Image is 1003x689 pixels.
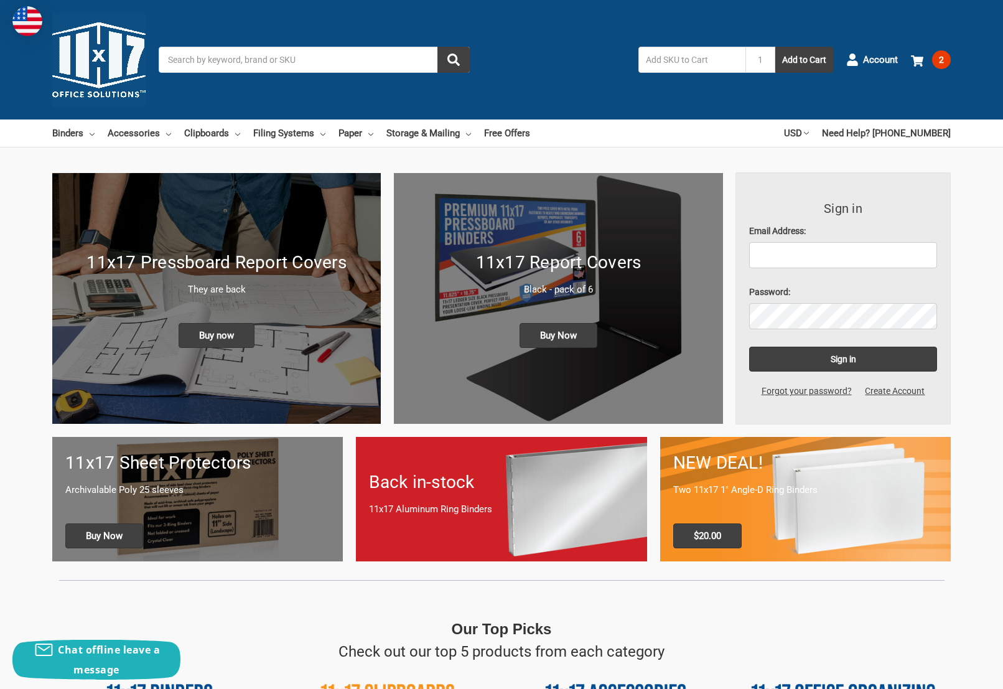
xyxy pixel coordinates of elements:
[65,483,330,497] p: Archivalable Poly 25 sleeves
[338,640,665,663] p: Check out our top 5 products from each category
[179,323,254,348] span: Buy now
[65,250,368,276] h1: 11x17 Pressboard Report Covers
[911,44,951,76] a: 2
[52,173,381,424] a: New 11x17 Pressboard Binders 11x17 Pressboard Report Covers They are back Buy now
[253,120,325,147] a: Filing Systems
[52,120,95,147] a: Binders
[784,120,809,147] a: USD
[394,173,722,424] a: 11x17 Report Covers 11x17 Report Covers Black - pack of 6 Buy Now
[932,50,951,69] span: 2
[407,283,709,297] p: Black - pack of 6
[12,6,42,36] img: duty and tax information for United States
[749,225,938,238] label: Email Address:
[369,502,633,517] p: 11x17 Aluminum Ring Binders
[65,450,330,476] h1: 11x17 Sheet Protectors
[638,47,745,73] input: Add SKU to Cart
[484,120,530,147] a: Free Offers
[822,120,951,147] a: Need Help? [PHONE_NUMBER]
[859,385,932,398] a: Create Account
[673,523,742,548] span: $20.00
[749,199,938,218] h3: Sign in
[755,385,859,398] a: Forgot your password?
[159,47,470,73] input: Search by keyword, brand or SKU
[52,173,381,424] img: New 11x17 Pressboard Binders
[184,120,240,147] a: Clipboards
[407,250,709,276] h1: 11x17 Report Covers
[863,53,898,67] span: Account
[65,523,143,548] span: Buy Now
[386,120,471,147] a: Storage & Mailing
[12,640,180,680] button: Chat offline leave a message
[775,47,833,73] button: Add to Cart
[673,450,938,476] h1: NEW DEAL!
[673,483,938,497] p: Two 11x17 1" Angle-D Ring Binders
[52,437,343,561] a: 11x17 sheet protectors 11x17 Sheet Protectors Archivalable Poly 25 sleeves Buy Now
[749,286,938,299] label: Password:
[58,643,160,677] span: Chat offline leave a message
[452,618,552,640] p: Our Top Picks
[749,347,938,372] input: Sign in
[52,13,146,106] img: 11x17.com
[65,283,368,297] p: They are back
[338,120,373,147] a: Paper
[369,469,633,495] h1: Back in-stock
[394,173,722,424] img: 11x17 Report Covers
[520,323,597,348] span: Buy Now
[108,120,171,147] a: Accessories
[660,437,951,561] a: 11x17 Binder 2-pack only $20.00 NEW DEAL! Two 11x17 1" Angle-D Ring Binders $20.00
[846,44,898,76] a: Account
[356,437,646,561] a: Back in-stock 11x17 Aluminum Ring Binders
